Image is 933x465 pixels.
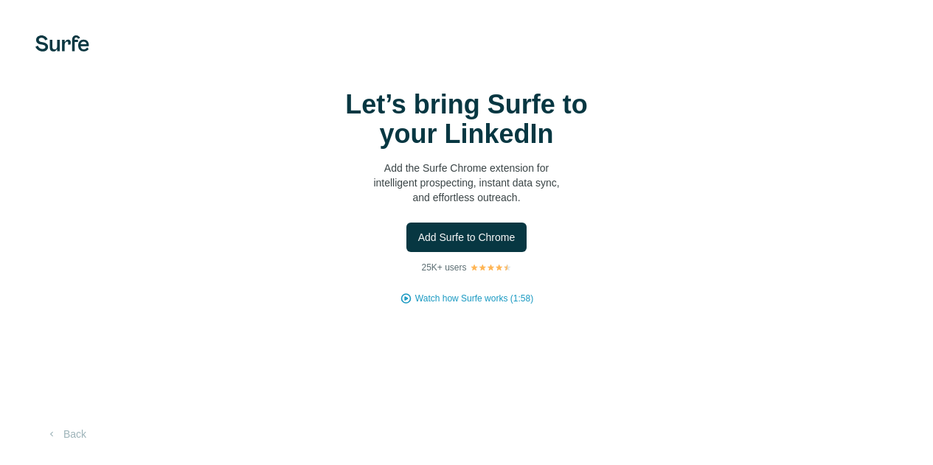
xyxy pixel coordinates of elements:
button: Watch how Surfe works (1:58) [415,292,533,305]
button: Add Surfe to Chrome [406,223,527,252]
img: Rating Stars [470,263,512,272]
span: Add Surfe to Chrome [418,230,516,245]
button: Back [35,421,97,447]
h1: Let’s bring Surfe to your LinkedIn [319,90,614,149]
p: 25K+ users [421,261,466,274]
p: Add the Surfe Chrome extension for intelligent prospecting, instant data sync, and effortless out... [319,161,614,205]
img: Surfe's logo [35,35,89,52]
